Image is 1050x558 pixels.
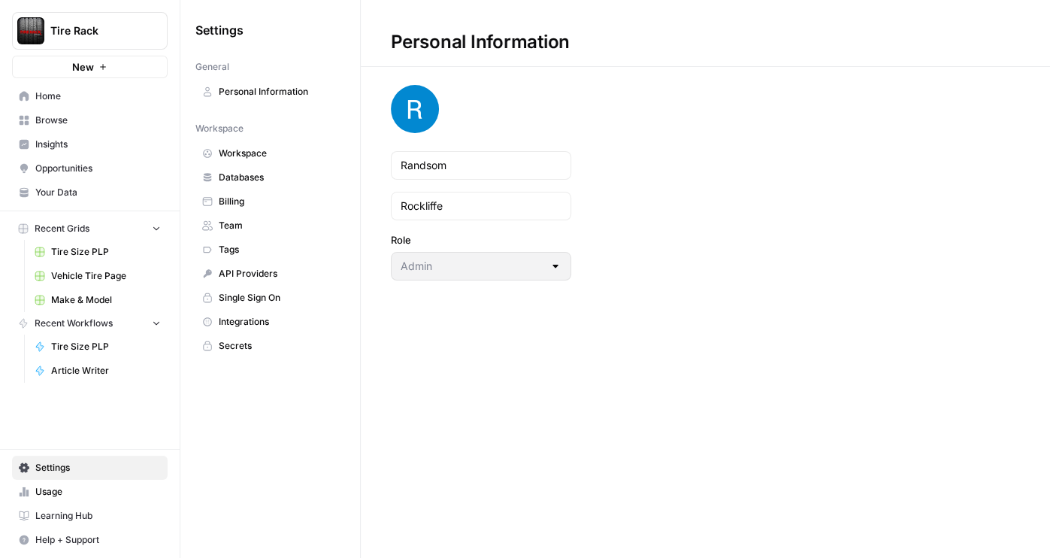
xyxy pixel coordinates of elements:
label: Role [391,232,571,247]
a: Your Data [12,180,168,205]
span: Workspace [219,147,338,160]
a: Home [12,84,168,108]
a: Make & Model [28,288,168,312]
button: Workspace: Tire Rack [12,12,168,50]
button: Recent Grids [12,217,168,240]
span: Help + Support [35,533,161,547]
a: Team [195,214,345,238]
span: API Providers [219,267,338,281]
button: Recent Workflows [12,312,168,335]
span: Article Writer [51,364,161,378]
span: Integrations [219,315,338,329]
img: Tire Rack Logo [17,17,44,44]
a: Usage [12,480,168,504]
a: Single Sign On [195,286,345,310]
span: Your Data [35,186,161,199]
a: Browse [12,108,168,132]
span: Tags [219,243,338,256]
a: Tags [195,238,345,262]
a: Article Writer [28,359,168,383]
a: Secrets [195,334,345,358]
span: Team [219,219,338,232]
a: Opportunities [12,156,168,180]
span: Insights [35,138,161,151]
span: Tire Size PLP [51,245,161,259]
span: Recent Grids [35,222,89,235]
span: Vehicle Tire Page [51,269,161,283]
span: Tire Rack [50,23,141,38]
a: Settings [12,456,168,480]
a: API Providers [195,262,345,286]
span: Single Sign On [219,291,338,305]
div: Personal Information [361,30,600,54]
a: Personal Information [195,80,345,104]
a: Learning Hub [12,504,168,528]
span: Workspace [195,122,244,135]
a: Vehicle Tire Page [28,264,168,288]
span: Databases [219,171,338,184]
span: Browse [35,114,161,127]
a: Workspace [195,141,345,165]
span: Tire Size PLP [51,340,161,353]
span: Home [35,89,161,103]
button: Help + Support [12,528,168,552]
a: Insights [12,132,168,156]
span: Billing [219,195,338,208]
button: New [12,56,168,78]
span: Opportunities [35,162,161,175]
span: Settings [195,21,244,39]
span: Make & Model [51,293,161,307]
span: Learning Hub [35,509,161,523]
span: Recent Workflows [35,317,113,330]
span: Usage [35,485,161,499]
a: Billing [195,190,345,214]
a: Tire Size PLP [28,240,168,264]
a: Tire Size PLP [28,335,168,359]
span: Secrets [219,339,338,353]
span: General [195,60,229,74]
img: avatar [391,85,439,133]
a: Integrations [195,310,345,334]
span: Settings [35,461,161,475]
a: Databases [195,165,345,190]
span: New [72,59,94,74]
span: Personal Information [219,85,338,99]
